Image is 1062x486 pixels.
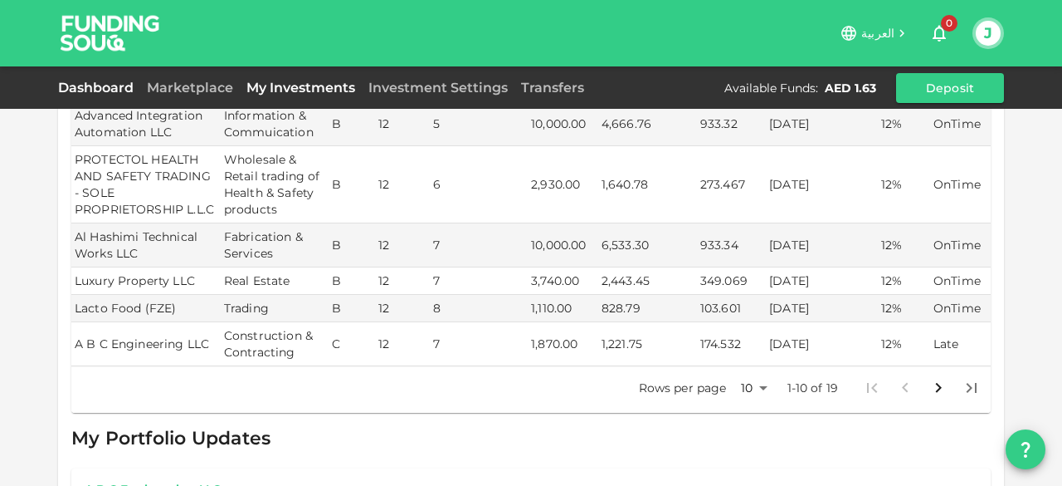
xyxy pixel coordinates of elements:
[71,295,221,322] td: Lacto Food (FZE)
[923,17,956,50] button: 0
[697,295,766,322] td: 103.601
[221,102,329,146] td: Information & Commuication
[430,102,528,146] td: 5
[733,376,773,400] div: 10
[1006,430,1045,469] button: question
[598,268,697,295] td: 2,443.45
[766,268,878,295] td: [DATE]
[528,223,598,268] td: 10,000.00
[375,268,430,295] td: 12
[375,295,430,322] td: 12
[514,80,591,96] a: Transfers
[329,102,375,146] td: B
[598,102,697,146] td: 4,666.76
[930,223,991,268] td: OnTime
[639,380,727,396] p: Rows per page
[766,223,878,268] td: [DATE]
[71,322,221,366] td: A B C Engineering LLC
[430,223,528,268] td: 7
[375,146,430,223] td: 12
[329,322,375,366] td: C
[430,146,528,223] td: 6
[221,223,329,268] td: Fabrication & Services
[766,146,878,223] td: [DATE]
[430,268,528,295] td: 7
[930,322,991,366] td: Late
[825,80,876,96] div: AED 1.63
[221,322,329,366] td: Construction & Contracting
[930,295,991,322] td: OnTime
[697,102,766,146] td: 933.32
[598,146,697,223] td: 1,640.78
[878,102,930,146] td: 12%
[930,268,991,295] td: OnTime
[787,380,839,396] p: 1-10 of 19
[375,322,430,366] td: 12
[922,371,955,405] button: Go to next page
[598,295,697,322] td: 828.79
[598,223,697,268] td: 6,533.30
[71,223,221,268] td: Al Hashimi Technical Works LLC
[896,73,1004,103] button: Deposit
[766,102,878,146] td: [DATE]
[528,268,598,295] td: 3,740.00
[58,80,140,96] a: Dashboard
[976,21,1001,46] button: J
[375,223,430,268] td: 12
[598,322,697,366] td: 1,221.75
[697,322,766,366] td: 174.532
[221,295,329,322] td: Trading
[528,146,598,223] td: 2,930.00
[528,102,598,146] td: 10,000.00
[71,427,270,449] span: My Portfolio Updates
[878,268,930,295] td: 12%
[930,146,991,223] td: OnTime
[329,268,375,295] td: B
[528,322,598,366] td: 1,870.00
[697,146,766,223] td: 273.467
[71,102,221,146] td: Advanced Integration Automation LLC
[71,146,221,223] td: PROTECTOL HEALTH AND SAFETY TRADING - SOLE PROPRIETORSHIP L.L.C
[240,80,362,96] a: My Investments
[930,102,991,146] td: OnTime
[878,322,930,366] td: 12%
[221,268,329,295] td: Real Estate
[766,322,878,366] td: [DATE]
[697,268,766,295] td: 349.069
[362,80,514,96] a: Investment Settings
[329,223,375,268] td: B
[861,26,894,41] span: العربية
[140,80,240,96] a: Marketplace
[955,371,988,405] button: Go to last page
[941,15,957,32] span: 0
[697,223,766,268] td: 933.34
[528,295,598,322] td: 1,110.00
[329,295,375,322] td: B
[71,268,221,295] td: Luxury Property LLC
[430,295,528,322] td: 8
[221,146,329,223] td: Wholesale & Retail trading of Health & Safety products
[878,223,930,268] td: 12%
[766,295,878,322] td: [DATE]
[329,146,375,223] td: B
[724,80,818,96] div: Available Funds :
[375,102,430,146] td: 12
[878,146,930,223] td: 12%
[878,295,930,322] td: 12%
[430,322,528,366] td: 7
